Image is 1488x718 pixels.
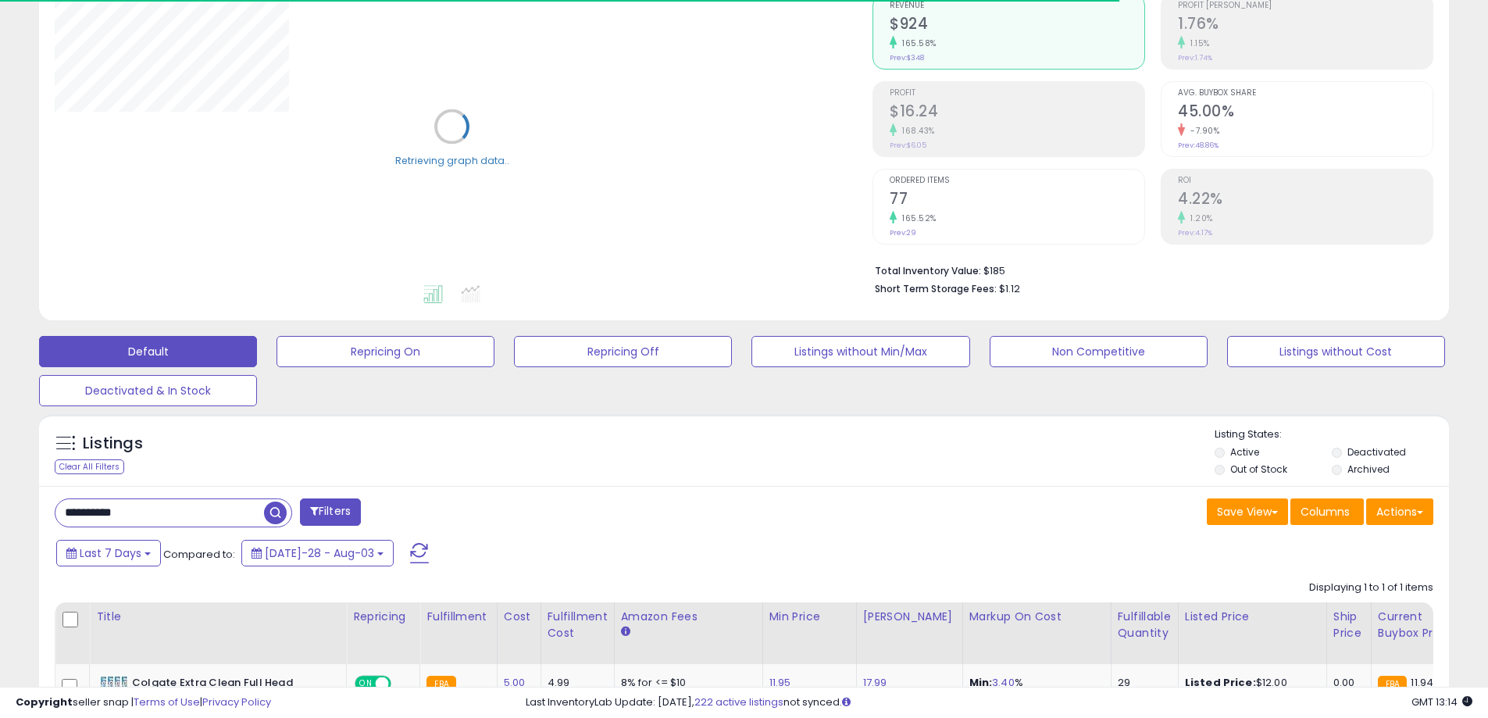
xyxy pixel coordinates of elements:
div: Clear All Filters [55,459,124,474]
h2: 1.76% [1178,15,1433,36]
small: Prev: 48.86% [1178,141,1219,150]
h2: 4.22% [1178,190,1433,211]
div: Amazon Fees [621,609,756,625]
div: Fulfillment [426,609,490,625]
h2: $924 [890,15,1144,36]
small: Prev: 1.74% [1178,53,1212,63]
small: Prev: $348 [890,53,924,63]
label: Active [1230,445,1259,459]
div: [PERSON_NAME] [863,609,956,625]
button: Non Competitive [990,336,1208,367]
small: Prev: 29 [890,228,916,238]
label: Out of Stock [1230,463,1287,476]
span: Last 7 Days [80,545,141,561]
div: Repricing [353,609,413,625]
b: Total Inventory Value: [875,264,981,277]
h2: $16.24 [890,102,1144,123]
small: 168.43% [897,125,935,137]
span: 2025-08-11 13:14 GMT [1411,695,1472,709]
a: Privacy Policy [202,695,271,709]
button: Deactivated & In Stock [39,375,257,406]
div: Listed Price [1185,609,1320,625]
b: Short Term Storage Fees: [875,282,997,295]
span: [DATE]-28 - Aug-03 [265,545,374,561]
span: Profit [890,89,1144,98]
button: Repricing On [277,336,494,367]
div: Ship Price [1333,609,1365,641]
div: Fulfillable Quantity [1118,609,1172,641]
small: Amazon Fees. [621,625,630,639]
button: [DATE]-28 - Aug-03 [241,540,394,566]
span: ROI [1178,177,1433,185]
div: seller snap | | [16,695,271,710]
label: Archived [1347,463,1390,476]
button: Actions [1366,498,1433,525]
div: Markup on Cost [969,609,1104,625]
button: Columns [1290,498,1364,525]
div: Retrieving graph data.. [395,153,509,167]
div: Cost [504,609,534,625]
small: Prev: $6.05 [890,141,926,150]
th: The percentage added to the cost of goods (COGS) that forms the calculator for Min & Max prices. [962,602,1111,664]
button: Default [39,336,257,367]
button: Filters [300,498,361,526]
small: 165.58% [897,38,937,49]
button: Save View [1207,498,1288,525]
div: Displaying 1 to 1 of 1 items [1309,580,1433,595]
a: 222 active listings [694,695,783,709]
h2: 45.00% [1178,102,1433,123]
span: Ordered Items [890,177,1144,185]
a: Terms of Use [134,695,200,709]
div: Current Buybox Price [1378,609,1458,641]
button: Repricing Off [514,336,732,367]
small: 1.20% [1185,213,1213,224]
span: Revenue [890,2,1144,10]
span: Avg. Buybox Share [1178,89,1433,98]
small: -7.90% [1185,125,1219,137]
div: Min Price [769,609,850,625]
strong: Copyright [16,695,73,709]
button: Listings without Min/Max [751,336,969,367]
p: Listing States: [1215,427,1449,442]
small: Prev: 4.17% [1178,228,1212,238]
span: $1.12 [999,281,1020,296]
span: Compared to: [163,547,235,562]
div: Last InventoryLab Update: [DATE], not synced. [526,695,1472,710]
div: Fulfillment Cost [548,609,608,641]
label: Deactivated [1347,445,1406,459]
h2: 77 [890,190,1144,211]
span: Profit [PERSON_NAME] [1178,2,1433,10]
button: Last 7 Days [56,540,161,566]
span: Columns [1301,504,1350,520]
small: 1.15% [1185,38,1210,49]
div: Title [96,609,340,625]
li: $185 [875,260,1422,279]
button: Listings without Cost [1227,336,1445,367]
small: 165.52% [897,213,937,224]
h5: Listings [83,433,143,455]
